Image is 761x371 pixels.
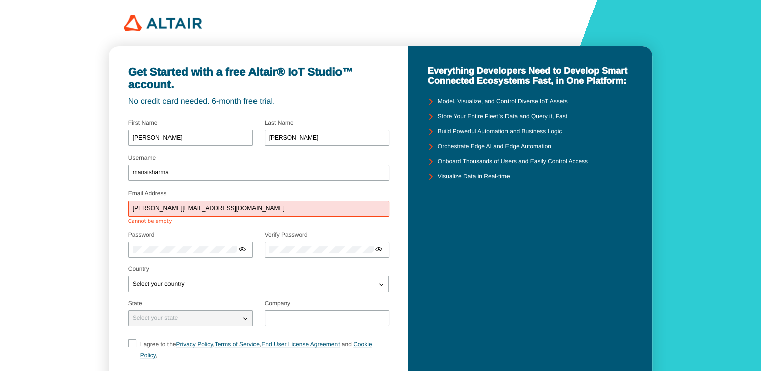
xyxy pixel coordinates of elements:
[128,66,389,91] unity-typography: Get Started with a free Altair® IoT Studio™ account.
[128,154,156,161] label: Username
[438,158,588,165] unity-typography: Onboard Thousands of Users and Easily Control Access
[128,190,167,197] label: Email Address
[261,341,340,348] a: End User License Agreement
[438,143,551,150] unity-typography: Orchestrate Edge AI and Edge Automation
[438,98,568,105] unity-typography: Model, Visualize, and Control Diverse IoT Assets
[215,341,260,348] a: Terms of Service
[124,15,202,31] img: 320px-Altair_logo.png
[438,113,567,120] unity-typography: Store Your Entire Fleet`s Data and Query it, Fast
[140,341,372,359] a: Cookie Policy
[428,66,633,86] unity-typography: Everything Developers Need to Develop Smart Connected Ecosystems Fast, in One Platform:
[342,341,352,348] span: and
[438,173,510,180] unity-typography: Visualize Data in Real-time
[128,97,389,106] unity-typography: No credit card needed. 6-month free trial.
[140,341,372,359] span: I agree to the , , ,
[438,128,562,135] unity-typography: Build Powerful Automation and Business Logic
[128,231,155,238] label: Password
[265,231,308,238] label: Verify Password
[176,341,213,348] a: Privacy Policy
[128,219,389,225] div: Cannot be empty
